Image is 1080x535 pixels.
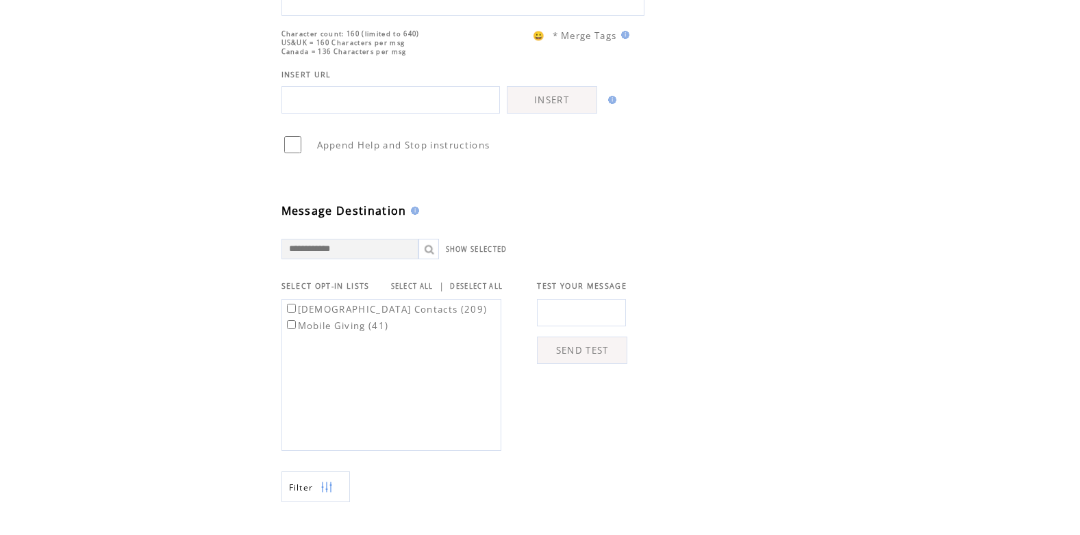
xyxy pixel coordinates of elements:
[407,207,419,215] img: help.gif
[533,29,545,42] span: 😀
[281,203,407,218] span: Message Destination
[617,31,629,39] img: help.gif
[321,472,333,503] img: filters.png
[281,70,331,79] span: INSERT URL
[507,86,597,114] a: INSERT
[284,303,488,315] label: [DEMOGRAPHIC_DATA] Contacts (209)
[604,96,616,104] img: help.gif
[450,282,503,291] a: DESELECT ALL
[317,139,490,151] span: Append Help and Stop instructions
[287,304,296,313] input: [DEMOGRAPHIC_DATA] Contacts (209)
[553,29,617,42] span: * Merge Tags
[281,47,407,56] span: Canada = 136 Characters per msg
[281,471,350,502] a: Filter
[289,482,314,493] span: Show filters
[537,281,627,291] span: TEST YOUR MESSAGE
[287,320,296,329] input: Mobile Giving (41)
[281,38,405,47] span: US&UK = 160 Characters per msg
[537,337,627,364] a: SEND TEST
[281,281,370,291] span: SELECT OPT-IN LISTS
[281,29,420,38] span: Character count: 160 (limited to 640)
[284,319,389,332] label: Mobile Giving (41)
[446,245,507,254] a: SHOW SELECTED
[439,280,444,292] span: |
[391,282,434,291] a: SELECT ALL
